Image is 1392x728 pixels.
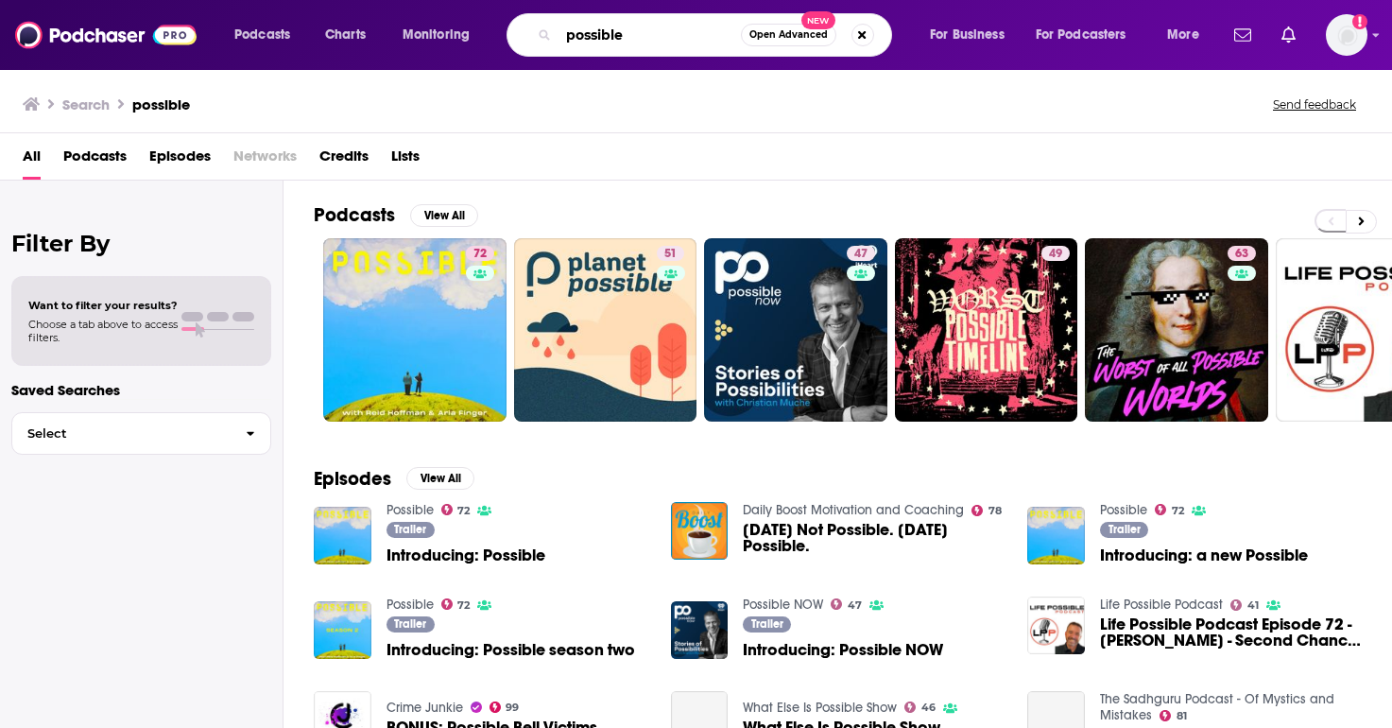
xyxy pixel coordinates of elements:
[1023,20,1154,50] button: open menu
[387,597,434,613] a: Possible
[149,141,211,180] a: Episodes
[751,618,783,630] span: Trailer
[743,700,897,716] a: What Else Is Possible Show
[848,601,862,610] span: 47
[1041,246,1070,261] a: 49
[23,141,41,180] a: All
[1326,14,1367,56] button: Show profile menu
[1247,601,1259,610] span: 41
[132,95,190,113] h3: possible
[15,17,197,53] img: Podchaser - Follow, Share and Rate Podcasts
[11,381,271,399] p: Saved Searches
[387,547,545,563] a: Introducing: Possible
[671,601,729,659] a: Introducing: Possible NOW
[1267,96,1362,113] button: Send feedback
[457,601,470,610] span: 72
[743,597,823,613] a: Possible NOW
[1352,14,1367,29] svg: Add a profile image
[1274,19,1303,51] a: Show notifications dropdown
[749,30,828,40] span: Open Advanced
[743,522,1005,554] span: [DATE] Not Possible. [DATE] Possible.
[1228,246,1256,261] a: 63
[12,427,231,440] span: Select
[1326,14,1367,56] img: User Profile
[387,502,434,518] a: Possible
[314,507,371,564] a: Introducing: Possible
[743,522,1005,554] a: Today Not Possible. Tomorrow Possible.
[387,700,463,716] a: Crime Junkie
[28,318,178,344] span: Choose a tab above to access filters.
[441,598,471,610] a: 72
[314,203,395,227] h2: Podcasts
[743,642,943,658] a: Introducing: Possible NOW
[314,203,478,227] a: PodcastsView All
[1049,245,1062,264] span: 49
[657,246,684,261] a: 51
[466,246,494,261] a: 72
[904,702,936,713] a: 46
[1154,20,1223,50] button: open menu
[233,141,297,180] span: Networks
[1172,507,1184,515] span: 72
[234,22,290,48] span: Podcasts
[847,246,875,261] a: 47
[664,245,677,264] span: 51
[394,618,426,630] span: Trailer
[1085,238,1268,422] a: 63
[28,299,178,312] span: Want to filter your results?
[671,502,729,560] img: Today Not Possible. Tomorrow Possible.
[1155,504,1184,515] a: 72
[921,703,936,712] span: 46
[1227,19,1259,51] a: Show notifications dropdown
[323,238,507,422] a: 72
[1230,599,1259,611] a: 41
[1235,245,1248,264] span: 63
[1027,507,1085,564] a: Introducing: a new Possible
[854,245,868,264] span: 47
[314,601,371,659] img: Introducing: Possible season two
[394,524,426,535] span: Trailer
[314,467,391,491] h2: Episodes
[1167,22,1199,48] span: More
[221,20,315,50] button: open menu
[524,13,910,57] div: Search podcasts, credits, & more...
[801,11,835,29] span: New
[1036,22,1126,48] span: For Podcasters
[743,502,964,518] a: Daily Boost Motivation and Coaching
[1177,712,1187,720] span: 81
[831,598,862,610] a: 47
[391,141,420,180] a: Lists
[917,20,1028,50] button: open menu
[457,507,470,515] span: 72
[11,230,271,257] h2: Filter By
[1100,597,1223,613] a: Life Possible Podcast
[63,141,127,180] a: Podcasts
[1326,14,1367,56] span: Logged in as wondermedianetwork
[1100,616,1362,649] a: Life Possible Podcast Episode 72 - Debbie Parmenter - Second Chance at Life Possible!
[314,467,474,491] a: EpisodesView All
[1100,547,1308,563] a: Introducing: a new Possible
[387,642,635,658] a: Introducing: Possible season two
[1027,597,1085,654] img: Life Possible Podcast Episode 72 - Debbie Parmenter - Second Chance at Life Possible!
[741,24,836,46] button: Open AdvancedNew
[319,141,369,180] a: Credits
[1160,710,1187,721] a: 81
[490,702,520,713] a: 99
[473,245,487,264] span: 72
[313,20,377,50] a: Charts
[559,20,741,50] input: Search podcasts, credits, & more...
[389,20,494,50] button: open menu
[62,95,110,113] h3: Search
[1108,524,1141,535] span: Trailer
